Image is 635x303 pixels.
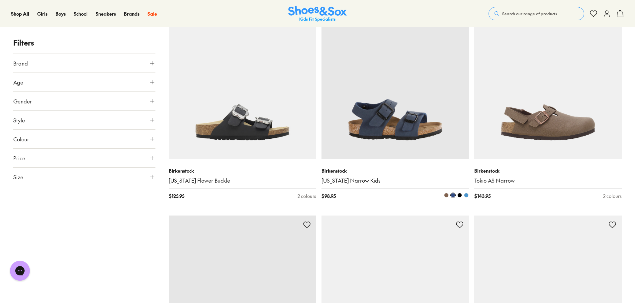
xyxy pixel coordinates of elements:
[502,11,557,17] span: Search our range of products
[37,10,47,17] a: Girls
[474,193,491,200] span: $ 143.95
[74,10,88,17] a: School
[13,149,155,167] button: Price
[13,116,25,124] span: Style
[124,10,139,17] a: Brands
[321,167,469,174] p: Birkenstock
[13,92,155,110] button: Gender
[13,59,28,67] span: Brand
[321,193,336,200] span: $ 98.95
[13,154,25,162] span: Price
[13,97,32,105] span: Gender
[169,167,316,174] p: Birkenstock
[13,173,23,181] span: Size
[169,177,316,184] a: [US_STATE] Flower Buckle
[11,10,29,17] a: Shop All
[298,193,316,200] div: 2 colours
[13,73,155,91] button: Age
[55,10,66,17] a: Boys
[603,193,622,200] div: 2 colours
[13,168,155,186] button: Size
[13,37,155,48] p: Filters
[13,54,155,73] button: Brand
[13,78,23,86] span: Age
[321,177,469,184] a: [US_STATE] Narrow Kids
[489,7,584,20] button: Search our range of products
[169,193,184,200] span: $ 125.95
[13,111,155,129] button: Style
[288,6,347,22] img: SNS_Logo_Responsive.svg
[474,167,622,174] p: Birkenstock
[96,10,116,17] a: Sneakers
[13,130,155,148] button: Colour
[7,258,33,283] iframe: Gorgias live chat messenger
[288,6,347,22] a: Shoes & Sox
[147,10,157,17] a: Sale
[474,177,622,184] a: Tokio AS Narrow
[13,135,29,143] span: Colour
